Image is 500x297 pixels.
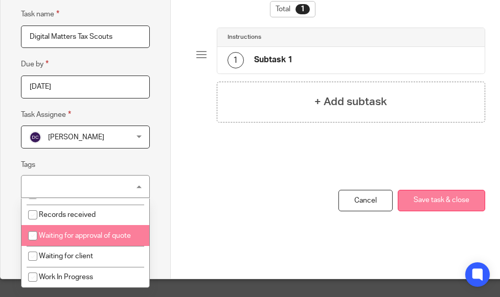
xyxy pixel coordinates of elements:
button: Save task & close [398,190,485,212]
input: Pick a date [21,76,150,98]
div: Total [270,1,315,17]
span: Waiting for client [39,253,93,260]
span: [PERSON_NAME] [48,134,104,141]
label: Due by [21,58,49,70]
label: Task Assignee [21,109,71,120]
h4: + Add subtask [314,94,387,110]
h4: Instructions [228,33,261,41]
span: Work In Progress [39,274,93,281]
div: 1 [296,4,310,14]
div: 1 [228,52,244,68]
span: Waiting for approval of quote [39,232,131,239]
label: Task name [21,8,59,20]
span: Records received [39,211,96,218]
img: svg%3E [29,131,41,143]
h4: Subtask 1 [254,55,292,65]
label: Tags [21,160,35,170]
a: Cancel [338,190,393,212]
